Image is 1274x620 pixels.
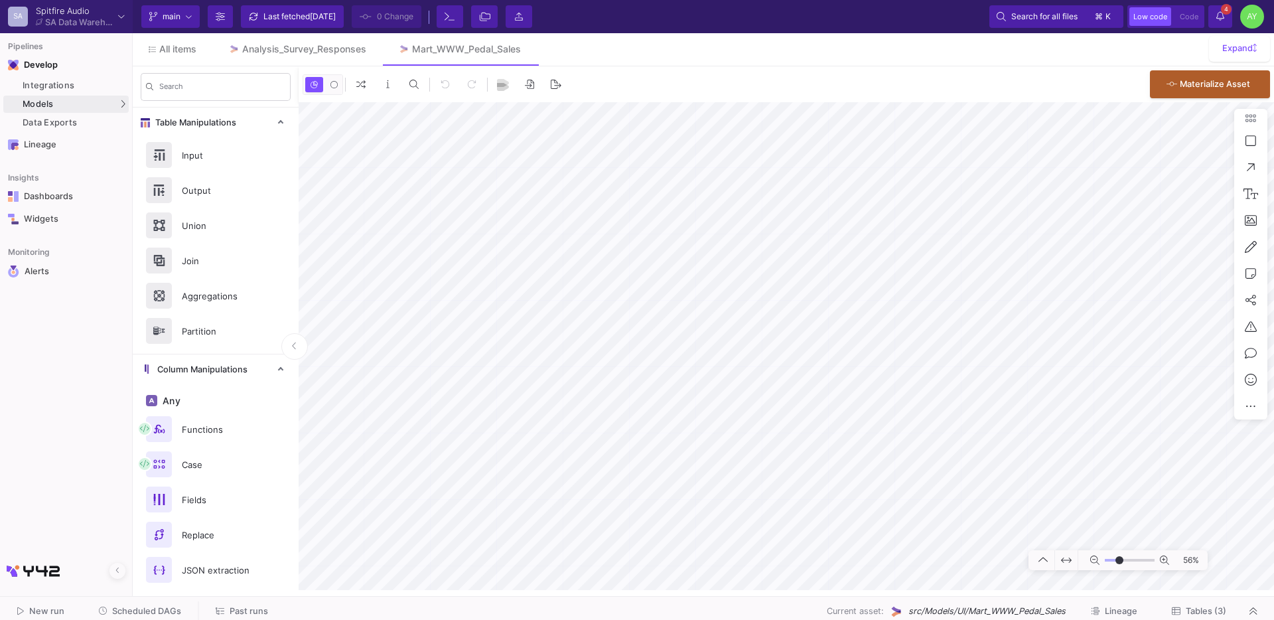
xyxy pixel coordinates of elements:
[133,313,299,349] button: Partition
[310,11,336,21] span: [DATE]
[174,251,265,271] div: Join
[1011,7,1078,27] span: Search for all files
[3,208,129,230] a: Navigation iconWidgets
[3,114,129,131] a: Data Exports
[263,7,336,27] div: Last fetched
[133,517,299,552] button: Replace
[3,260,129,283] a: Navigation iconAlerts
[1150,70,1270,98] button: Materialize Asset
[398,44,409,55] img: Tab icon
[8,214,19,224] img: Navigation icon
[174,455,265,475] div: Case
[8,266,19,277] img: Navigation icon
[3,77,129,94] a: Integrations
[3,134,129,155] a: Navigation iconLineage
[133,447,299,482] button: Case
[412,44,521,54] div: Mart_WWW_Pedal_Sales
[1176,7,1202,26] button: Code
[1091,9,1116,25] button: ⌘k
[133,208,299,243] button: Union
[133,552,299,587] button: JSON extraction
[133,278,299,313] button: Aggregations
[8,139,19,150] img: Navigation icon
[133,173,299,208] button: Output
[112,606,181,616] span: Scheduled DAGs
[133,412,299,447] button: Functions
[24,191,110,202] div: Dashboards
[174,560,265,580] div: JSON extraction
[174,181,265,200] div: Output
[160,396,180,406] span: Any
[1180,12,1198,21] span: Code
[228,44,240,55] img: Tab icon
[8,191,19,202] img: Navigation icon
[1208,5,1232,28] button: 4
[133,482,299,517] button: Fields
[24,214,110,224] div: Widgets
[242,44,366,54] div: Analysis_Survey_Responses
[163,7,180,27] span: main
[3,186,129,207] a: Navigation iconDashboards
[174,525,265,545] div: Replace
[230,606,268,616] span: Past runs
[29,606,64,616] span: New run
[150,117,236,128] span: Table Manipulations
[827,605,884,617] span: Current asset:
[141,5,200,28] button: main
[1174,549,1204,572] span: 56%
[1186,606,1226,616] span: Tables (3)
[8,60,19,70] img: Navigation icon
[1240,5,1264,29] div: AY
[1133,12,1167,21] span: Low code
[133,137,299,173] button: Input
[174,286,265,306] div: Aggregations
[1129,7,1171,26] button: Low code
[152,364,248,375] span: Column Manipulations
[133,354,299,384] mat-expansion-panel-header: Column Manipulations
[1105,606,1137,616] span: Lineage
[36,7,113,15] div: Spitfire Audio
[23,80,125,91] div: Integrations
[989,5,1123,28] button: Search for all files⌘k
[159,44,196,54] span: All items
[174,420,265,439] div: Functions
[908,605,1066,617] span: src/Models/UI/Mart_WWW_Pedal_Sales
[133,108,299,137] mat-expansion-panel-header: Table Manipulations
[23,117,125,128] div: Data Exports
[241,5,344,28] button: Last fetched[DATE]
[1221,4,1232,15] span: 4
[45,18,113,27] div: SA Data Warehouse
[3,54,129,76] mat-expansion-panel-header: Navigation iconDevelop
[889,605,903,619] img: UI Model
[1095,9,1103,25] span: ⌘
[24,60,44,70] div: Develop
[159,84,285,94] input: Search
[133,137,299,354] div: Table Manipulations
[25,266,111,277] div: Alerts
[174,490,265,510] div: Fields
[23,99,54,110] span: Models
[174,321,265,341] div: Partition
[24,139,110,150] div: Lineage
[1236,5,1264,29] button: AY
[1105,9,1111,25] span: k
[8,7,28,27] div: SA
[174,216,265,236] div: Union
[174,145,265,165] div: Input
[133,243,299,278] button: Join
[1180,79,1250,89] span: Materialize Asset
